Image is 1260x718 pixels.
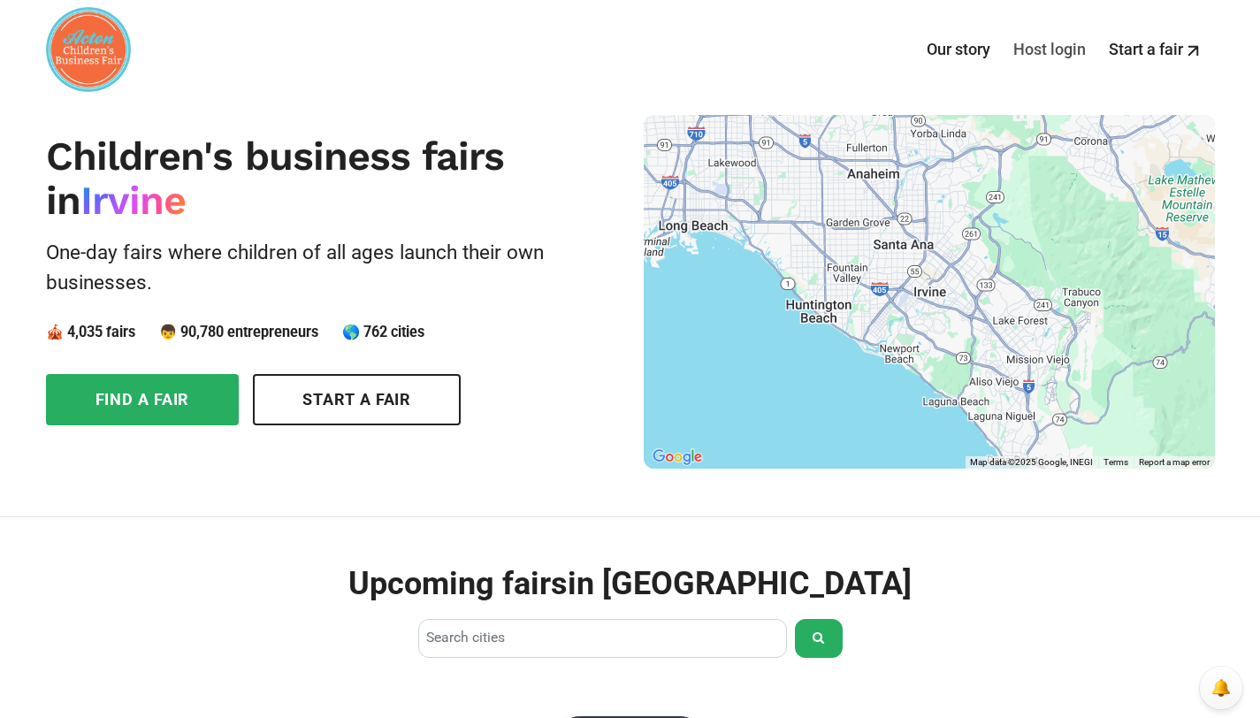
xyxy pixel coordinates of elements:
[227,324,318,340] span: entrepreneurs
[342,322,424,343] div: Cities with business fairs
[1002,22,1097,77] a: Host login
[348,565,912,603] p: Upcoming fairs
[1097,22,1215,77] a: Start a fair
[46,324,64,340] span: Fairs
[46,322,135,343] div: Total fairs in Irvine
[46,374,240,425] a: Find a fair
[568,565,912,602] span: in [GEOGRAPHIC_DATA]
[363,324,387,340] span: 762
[46,238,617,298] p: One-day fairs where children of all ages launch their own businesses.
[644,115,1215,469] div: Map
[391,324,424,340] span: cities
[1212,679,1230,697] img: Bell icon
[46,7,131,92] img: logo-09e7f61fd0461591446672a45e28a4aa4e3f772ea81a4ddf9c7371a8bcc222a1.png
[80,177,187,224] span: Irvine
[106,324,135,340] span: fairs
[159,322,318,343] div: Total young entrepreneurs
[67,324,103,340] span: 4,035
[915,22,1002,77] a: Our story
[180,324,224,340] span: 90,780
[253,374,461,425] a: Start a fair
[342,324,360,340] span: Cities
[159,324,177,340] span: Entrepreneurs
[46,134,617,222] h1: Children's business fairs in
